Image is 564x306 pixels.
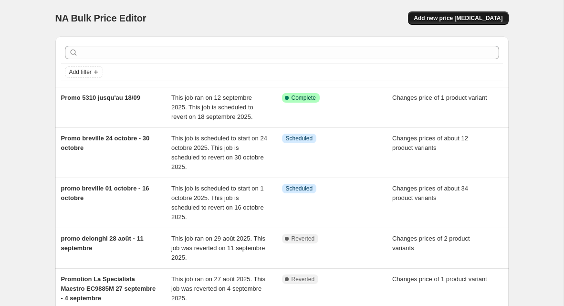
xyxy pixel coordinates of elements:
[61,135,150,151] span: Promo breville 24 octobre - 30 octobre
[286,185,313,192] span: Scheduled
[392,94,487,101] span: Changes price of 1 product variant
[69,68,92,76] span: Add filter
[292,94,316,102] span: Complete
[392,235,470,252] span: Changes prices of 2 product variants
[171,275,265,302] span: This job ran on 27 août 2025. This job was reverted on 4 septembre 2025.
[408,11,508,25] button: Add new price [MEDICAL_DATA]
[171,185,264,221] span: This job is scheduled to start on 1 octobre 2025. This job is scheduled to revert on 16 octobre 2...
[171,135,267,170] span: This job is scheduled to start on 24 octobre 2025. This job is scheduled to revert on 30 octobre ...
[286,135,313,142] span: Scheduled
[61,185,149,201] span: promo breville 01 octobre - 16 octobre
[171,94,253,120] span: This job ran on 12 septembre 2025. This job is scheduled to revert on 18 septembre 2025.
[171,235,265,261] span: This job ran on 29 août 2025. This job was reverted on 11 septembre 2025.
[392,135,468,151] span: Changes prices of about 12 product variants
[61,235,144,252] span: promo delonghi 28 août - 11 septembre
[65,66,103,78] button: Add filter
[61,94,140,101] span: Promo 5310 jusqu'au 18/09
[414,14,502,22] span: Add new price [MEDICAL_DATA]
[292,275,315,283] span: Reverted
[392,275,487,283] span: Changes price of 1 product variant
[392,185,468,201] span: Changes prices of about 34 product variants
[55,13,146,23] span: NA Bulk Price Editor
[292,235,315,243] span: Reverted
[61,275,156,302] span: Promotion La Specialista Maestro EC9885M 27 septembre - 4 septembre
